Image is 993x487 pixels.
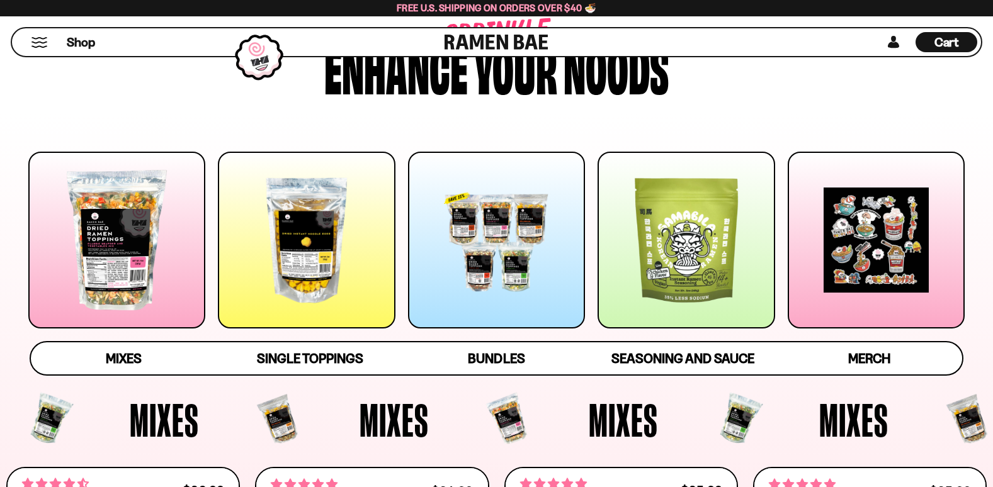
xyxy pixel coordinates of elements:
[776,342,962,374] a: Merch
[589,396,658,443] span: Mixes
[474,37,557,97] div: your
[848,350,890,366] span: Merch
[257,350,363,366] span: Single Toppings
[934,35,959,50] span: Cart
[324,37,468,97] div: Enhance
[564,37,669,97] div: noods
[360,396,429,443] span: Mixes
[397,2,596,14] span: Free U.S. Shipping on Orders over $40 🍜
[589,342,776,374] a: Seasoning and Sauce
[67,32,95,52] a: Shop
[31,342,217,374] a: Mixes
[404,342,590,374] a: Bundles
[819,396,888,443] span: Mixes
[611,350,754,366] span: Seasoning and Sauce
[217,342,404,374] a: Single Toppings
[130,396,199,443] span: Mixes
[31,37,48,48] button: Mobile Menu Trigger
[67,34,95,51] span: Shop
[916,28,977,56] div: Cart
[106,350,142,366] span: Mixes
[468,350,525,366] span: Bundles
